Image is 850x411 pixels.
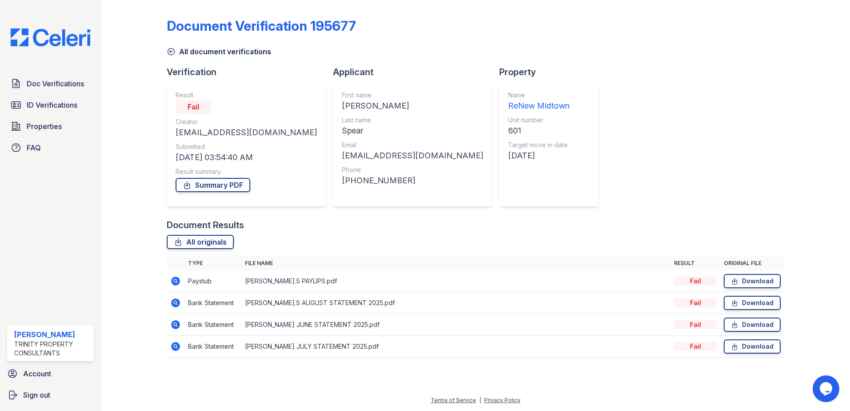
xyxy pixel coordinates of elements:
[176,126,317,139] div: [EMAIL_ADDRESS][DOMAIN_NAME]
[342,125,483,137] div: Spear
[7,96,94,114] a: ID Verifications
[431,397,476,403] a: Terms of Service
[184,292,241,314] td: Bank Statement
[27,142,41,153] span: FAQ
[724,274,781,288] a: Download
[176,100,211,114] div: Fail
[342,174,483,187] div: [PHONE_NUMBER]
[342,165,483,174] div: Phone
[241,336,670,358] td: [PERSON_NAME] JULY STATEMENT 2025.pdf
[167,235,234,249] a: All originals
[508,91,569,112] a: Name ReNew Midtown
[724,318,781,332] a: Download
[342,91,483,100] div: First name
[23,390,50,400] span: Sign out
[27,121,62,132] span: Properties
[176,91,317,100] div: Result
[813,375,841,402] iframe: chat widget
[184,314,241,336] td: Bank Statement
[720,256,784,270] th: Original file
[508,149,569,162] div: [DATE]
[176,117,317,126] div: Creator
[342,100,483,112] div: [PERSON_NAME]
[27,100,77,110] span: ID Verifications
[484,397,521,403] a: Privacy Policy
[7,117,94,135] a: Properties
[674,298,717,307] div: Fail
[724,296,781,310] a: Download
[184,256,241,270] th: Type
[479,397,481,403] div: |
[342,149,483,162] div: [EMAIL_ADDRESS][DOMAIN_NAME]
[333,66,499,78] div: Applicant
[342,116,483,125] div: Last name
[27,78,84,89] span: Doc Verifications
[184,336,241,358] td: Bank Statement
[14,329,90,340] div: [PERSON_NAME]
[7,139,94,157] a: FAQ
[724,339,781,354] a: Download
[4,365,97,383] a: Account
[674,277,717,286] div: Fail
[508,141,569,149] div: Target move in date
[508,125,569,137] div: 601
[176,178,250,192] a: Summary PDF
[184,270,241,292] td: Paystub
[241,270,670,292] td: [PERSON_NAME].S PAYLIPS.pdf
[176,151,317,164] div: [DATE] 03:54:40 AM
[4,28,97,46] img: CE_Logo_Blue-a8612792a0a2168367f1c8372b55b34899dd931a85d93a1a3d3e32e68fde9ad4.png
[167,18,356,34] div: Document Verification 195677
[508,116,569,125] div: Unit number
[167,46,271,57] a: All document verifications
[508,100,569,112] div: ReNew Midtown
[4,386,97,404] a: Sign out
[167,219,244,231] div: Document Results
[241,292,670,314] td: [PERSON_NAME].S AUGUST STATEMENT 2025.pdf
[176,142,317,151] div: Submitted
[670,256,720,270] th: Result
[23,368,51,379] span: Account
[674,342,717,351] div: Fail
[7,75,94,93] a: Doc Verifications
[241,256,670,270] th: File name
[167,66,333,78] div: Verification
[674,320,717,329] div: Fail
[14,340,90,358] div: Trinity Property Consultants
[241,314,670,336] td: [PERSON_NAME] JUNE STATEMENT 2025.pdf
[342,141,483,149] div: Email
[499,66,606,78] div: Property
[508,91,569,100] div: Name
[176,167,317,176] div: Result summary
